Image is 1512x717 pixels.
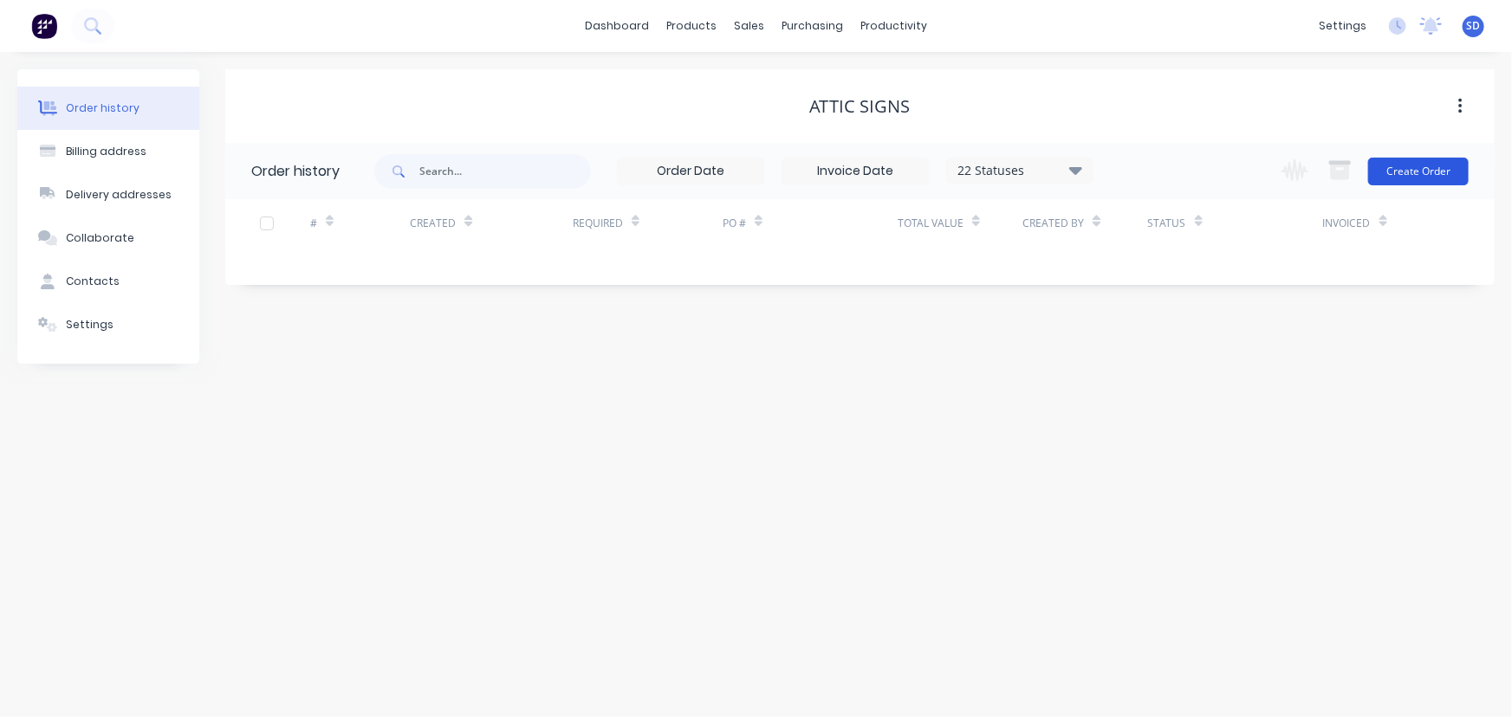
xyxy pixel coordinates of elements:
button: Collaborate [17,216,199,260]
div: settings [1310,13,1375,39]
div: products [658,13,725,39]
div: Contacts [66,274,120,289]
button: Order history [17,87,199,130]
div: Status [1148,216,1186,231]
div: Created [410,199,573,247]
div: Created By [1022,199,1147,247]
div: purchasing [773,13,852,39]
button: Billing address [17,130,199,173]
div: 22 Statuses [947,161,1093,180]
div: Status [1148,199,1323,247]
div: Created By [1022,216,1084,231]
div: PO # [723,199,898,247]
div: Delivery addresses [66,187,172,203]
input: Invoice Date [782,158,928,184]
div: Total Value [898,199,1022,247]
button: Settings [17,303,199,346]
img: Factory [31,13,57,39]
button: Contacts [17,260,199,303]
span: SD [1467,18,1481,34]
div: Billing address [66,144,146,159]
div: Total Value [898,216,964,231]
div: Collaborate [66,230,134,246]
button: Delivery addresses [17,173,199,216]
div: productivity [852,13,936,39]
div: Created [410,216,456,231]
div: Required [573,216,623,231]
div: # [310,199,410,247]
a: dashboard [576,13,658,39]
div: Required [573,199,723,247]
div: sales [725,13,773,39]
div: PO # [723,216,746,231]
div: # [310,216,317,231]
button: Create Order [1368,158,1469,185]
div: Invoiced [1323,216,1371,231]
div: Order history [251,161,340,182]
div: Order history [66,100,140,116]
input: Search... [419,154,591,189]
input: Order Date [618,158,763,184]
div: Attic Signs [810,96,911,117]
div: Invoiced [1323,199,1423,247]
div: Settings [66,317,114,333]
